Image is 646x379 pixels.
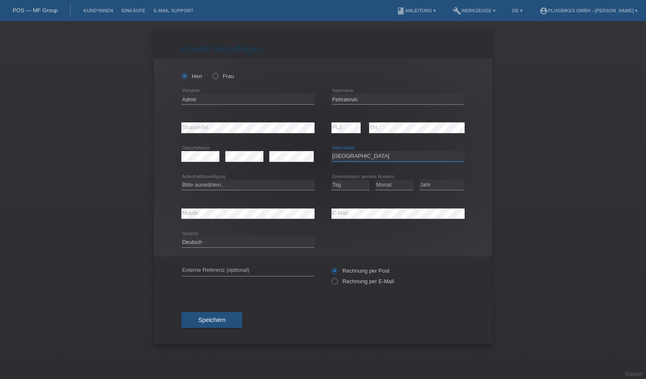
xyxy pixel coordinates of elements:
input: Herr [181,73,187,79]
input: Rechnung per Post [331,268,337,278]
span: Speichern [198,317,225,323]
label: Rechnung per Post [331,268,389,274]
a: account_circlePlugBikes GmbH - [PERSON_NAME] ▾ [535,8,642,13]
input: Frau [212,73,218,79]
label: Rechnung per E-Mail [331,278,394,284]
a: Einkäufe [117,8,149,13]
h1: Kunde hinzufügen [181,44,465,54]
a: POS — MF Group [13,7,57,14]
i: account_circle [539,7,548,15]
a: buildWerkzeuge ▾ [449,8,500,13]
i: build [453,7,461,15]
input: Rechnung per E-Mail [331,278,337,289]
label: Herr [181,73,203,79]
a: DE ▾ [508,8,527,13]
a: E-Mail Support [150,8,198,13]
a: Kund*innen [79,8,117,13]
a: Support [625,371,643,377]
a: bookAnleitung ▾ [392,8,440,13]
i: book [397,7,405,15]
label: Frau [212,73,234,79]
button: Speichern [181,312,242,328]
